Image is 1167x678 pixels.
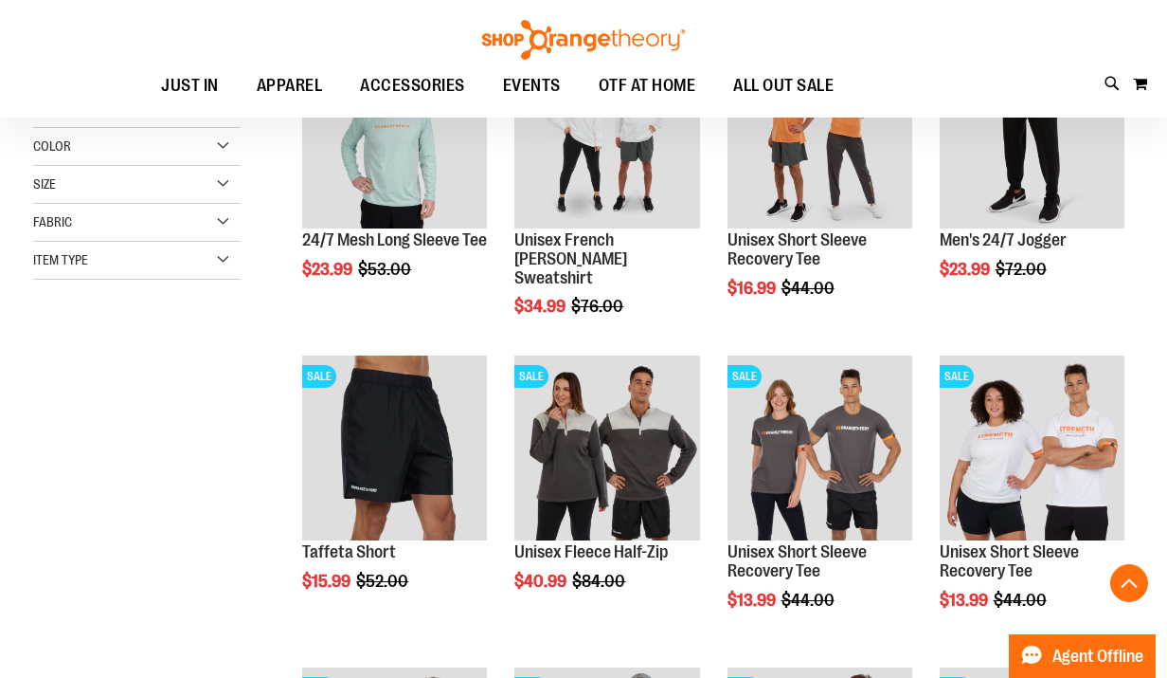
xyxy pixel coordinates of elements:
[257,64,323,107] span: APPAREL
[302,572,353,591] span: $15.99
[727,356,912,543] a: Product image for Unisex Short Sleeve Recovery TeeSALE
[302,230,487,249] a: 24/7 Mesh Long Sleeve Tee
[718,346,922,658] div: product
[161,64,219,107] span: JUST IN
[727,230,867,268] a: Unisex Short Sleeve Recovery Tee
[994,591,1050,610] span: $44.00
[302,356,487,541] img: Product image for Taffeta Short
[514,356,699,541] img: Product image for Unisex Fleece Half Zip
[727,591,779,610] span: $13.99
[727,542,867,580] a: Unisex Short Sleeve Recovery Tee
[505,346,709,639] div: product
[302,542,396,561] a: Taffeta Short
[505,34,709,365] div: product
[302,44,487,229] img: Main Image of 1457095
[781,591,837,610] span: $44.00
[940,591,991,610] span: $13.99
[599,64,696,107] span: OTF AT HOME
[514,44,699,231] a: Unisex French Terry Crewneck Sweatshirt primary imageSALE
[940,356,1124,543] a: Product image for Unisex Short Sleeve Recovery TeeSALE
[360,64,465,107] span: ACCESSORIES
[356,572,411,591] span: $52.00
[514,297,568,316] span: $34.99
[930,34,1134,327] div: product
[718,34,922,346] div: product
[940,365,974,388] span: SALE
[33,138,71,154] span: Color
[33,252,88,267] span: Item Type
[572,572,628,591] span: $84.00
[1110,564,1148,602] button: Back To Top
[727,356,912,541] img: Product image for Unisex Short Sleeve Recovery Tee
[293,34,496,327] div: product
[514,356,699,543] a: Product image for Unisex Fleece Half ZipSALE
[727,44,912,229] img: Unisex Short Sleeve Recovery Tee primary image
[1009,634,1156,678] button: Agent Offline
[479,20,688,60] img: Shop Orangetheory
[302,356,487,543] a: Product image for Taffeta ShortSALE
[940,230,1067,249] a: Men's 24/7 Jogger
[781,279,837,298] span: $44.00
[1052,648,1143,666] span: Agent Offline
[358,260,414,279] span: $53.00
[514,542,668,561] a: Unisex Fleece Half-Zip
[940,44,1124,231] a: Product image for 24/7 JoggerSALE
[727,279,779,298] span: $16.99
[940,542,1079,580] a: Unisex Short Sleeve Recovery Tee
[733,64,834,107] span: ALL OUT SALE
[940,44,1124,229] img: Product image for 24/7 Jogger
[940,356,1124,541] img: Product image for Unisex Short Sleeve Recovery Tee
[514,44,699,229] img: Unisex French Terry Crewneck Sweatshirt primary image
[33,176,56,192] span: Size
[33,214,72,229] span: Fabric
[503,64,561,107] span: EVENTS
[930,346,1134,658] div: product
[293,346,496,639] div: product
[571,297,626,316] span: $76.00
[514,572,569,591] span: $40.99
[302,44,487,231] a: Main Image of 1457095SALE
[727,365,762,388] span: SALE
[302,365,336,388] span: SALE
[940,260,993,279] span: $23.99
[996,260,1050,279] span: $72.00
[514,365,548,388] span: SALE
[514,230,627,287] a: Unisex French [PERSON_NAME] Sweatshirt
[727,44,912,231] a: Unisex Short Sleeve Recovery Tee primary imageSALE
[302,260,355,279] span: $23.99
